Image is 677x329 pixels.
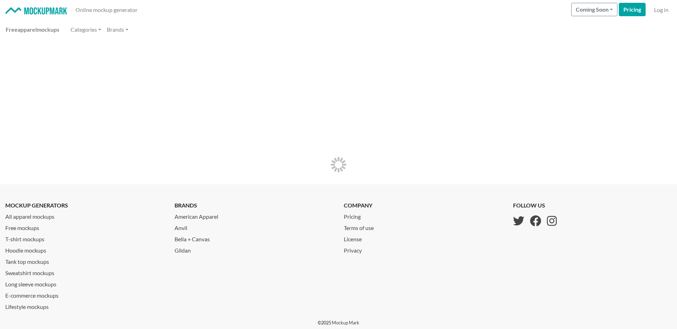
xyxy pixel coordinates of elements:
a: Hoodie mockups [5,243,164,255]
a: American Apparel [175,210,333,221]
a: Freeapparelmockups [3,23,62,37]
a: All apparel mockups [5,210,164,221]
p: follow us [513,201,557,210]
a: Brands [104,23,131,37]
p: brands [175,201,333,210]
a: Online mockup generator [73,3,140,17]
a: Terms of use [344,221,379,232]
a: Sweatshirt mockups [5,266,164,277]
a: Categories [68,23,104,37]
a: Tank top mockups [5,255,164,266]
a: Gildan [175,243,333,255]
a: Long sleeve mockups [5,277,164,288]
p: company [344,201,379,210]
a: Lifestyle mockups [5,300,164,311]
a: Privacy [344,243,379,255]
p: mockup generators [5,201,164,210]
span: apparel [18,26,37,33]
img: Mockup Mark [6,7,67,15]
a: T-shirt mockups [5,232,164,243]
a: Anvil [175,221,333,232]
a: License [344,232,379,243]
a: Mockup Mark [332,320,359,325]
a: Log in [651,3,671,17]
a: E-commerce mockups [5,288,164,300]
p: © 2025 [318,319,359,326]
button: Coming Soon [571,3,617,16]
a: Pricing [619,3,646,16]
a: Pricing [344,210,379,221]
a: Bella + Canvas [175,232,333,243]
a: Free mockups [5,221,164,232]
